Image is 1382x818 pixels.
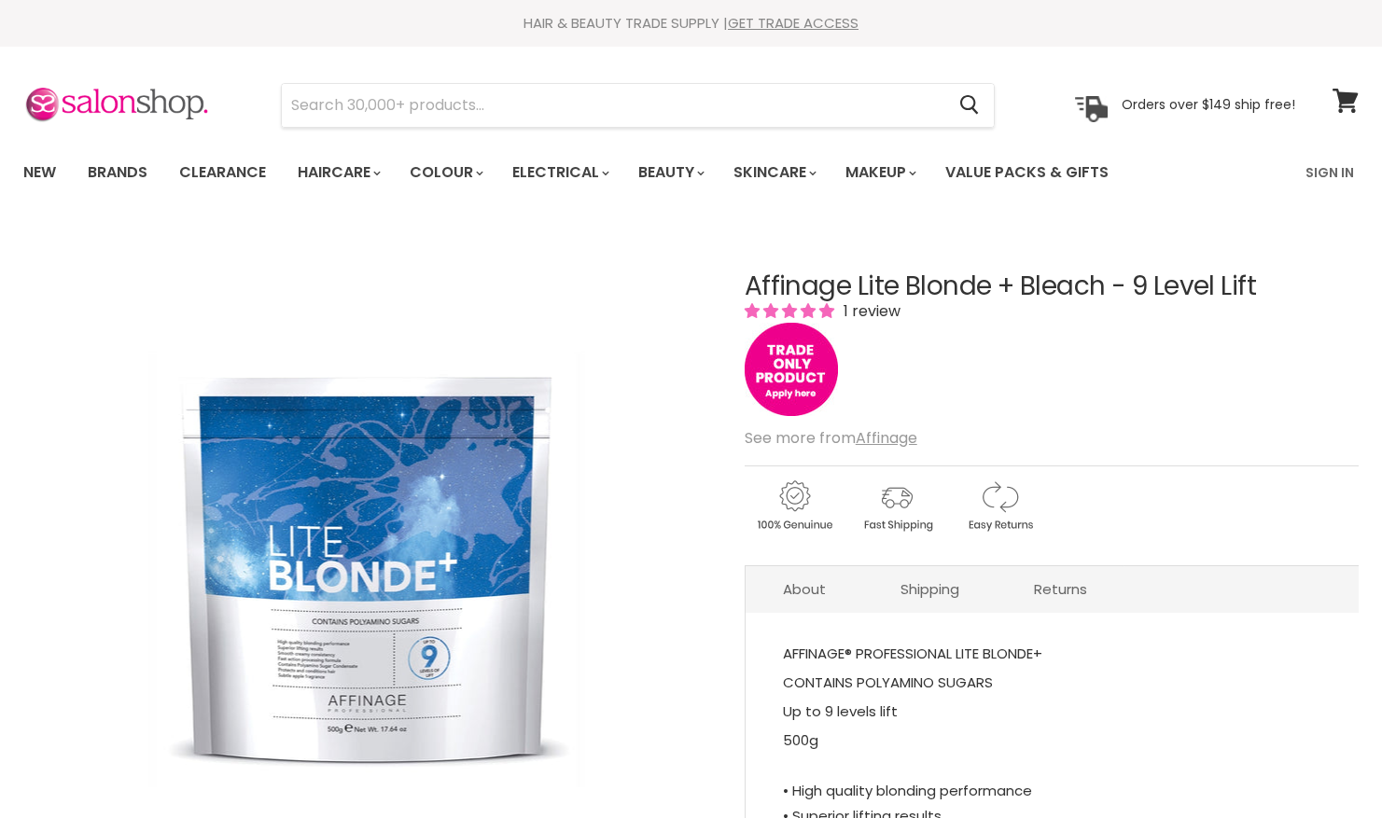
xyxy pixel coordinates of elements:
[1294,153,1365,192] a: Sign In
[838,300,900,322] span: 1 review
[728,13,859,33] a: GET TRADE ACCESS
[944,84,994,127] button: Search
[950,478,1049,534] img: returns.gif
[783,699,1321,728] p: Up to 9 levels lift
[284,153,392,192] a: Haircare
[165,153,280,192] a: Clearance
[396,153,495,192] a: Colour
[1122,96,1295,113] p: Orders over $149 ship free!
[74,153,161,192] a: Brands
[281,83,995,128] form: Product
[282,84,944,127] input: Search
[719,153,828,192] a: Skincare
[783,641,1321,670] p: AFFINAGE® PROFESSIONAL LITE BLONDE+
[856,427,917,449] a: Affinage
[746,566,863,612] a: About
[745,427,917,449] span: See more from
[831,153,928,192] a: Makeup
[997,566,1124,612] a: Returns
[498,153,621,192] a: Electrical
[745,300,838,322] span: 5.00 stars
[9,146,1208,200] ul: Main menu
[863,566,997,612] a: Shipping
[745,478,844,534] img: genuine.gif
[624,153,716,192] a: Beauty
[745,323,838,416] img: tradeonly_small.jpg
[745,272,1359,301] h1: Affinage Lite Blonde + Bleach - 9 Level Lift
[9,153,70,192] a: New
[847,478,946,534] img: shipping.gif
[931,153,1123,192] a: Value Packs & Gifts
[783,670,1321,699] p: CONTAINS POLYAMINO SUGARS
